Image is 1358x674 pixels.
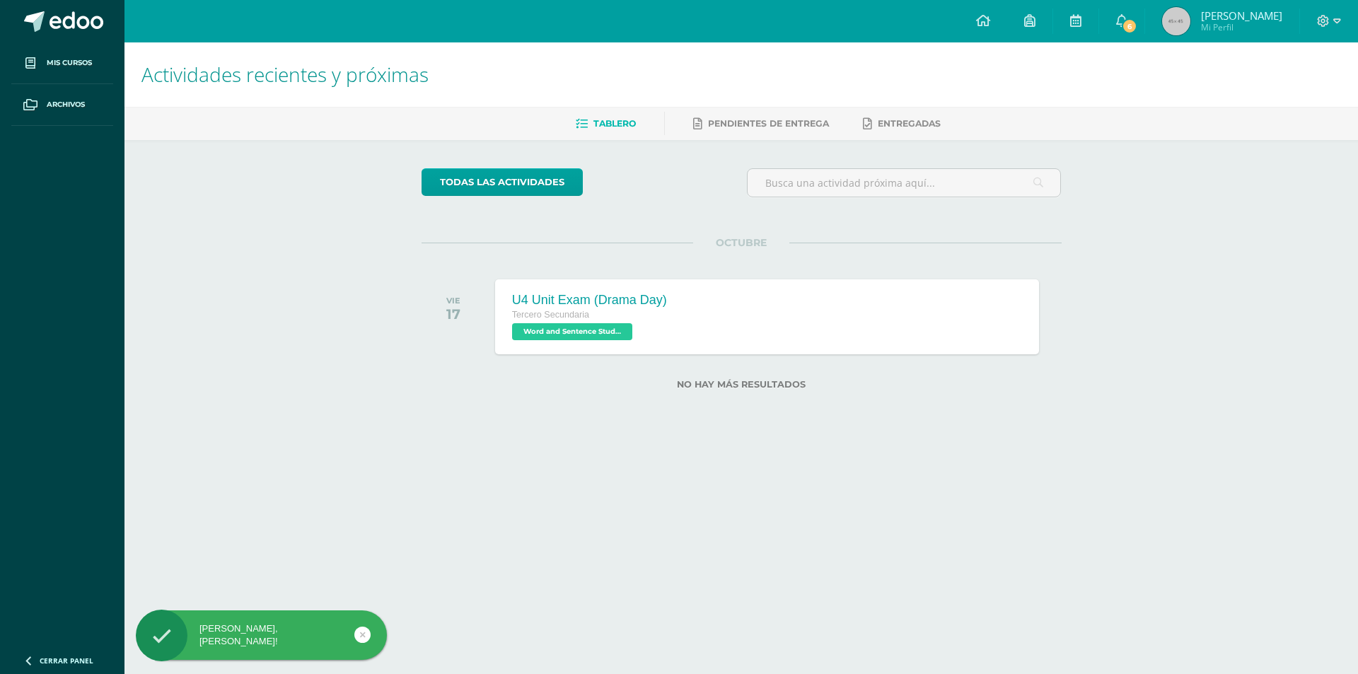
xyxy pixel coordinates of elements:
[40,656,93,666] span: Cerrar panel
[1201,21,1282,33] span: Mi Perfil
[47,57,92,69] span: Mis cursos
[47,99,85,110] span: Archivos
[1122,18,1137,34] span: 6
[1201,8,1282,23] span: [PERSON_NAME]
[136,622,387,648] div: [PERSON_NAME], [PERSON_NAME]!
[1162,7,1190,35] img: 45x45
[512,310,589,320] span: Tercero Secundaria
[693,236,789,249] span: OCTUBRE
[446,296,460,306] div: VIE
[878,118,941,129] span: Entregadas
[422,379,1062,390] label: No hay más resultados
[11,42,113,84] a: Mis cursos
[512,293,667,308] div: U4 Unit Exam (Drama Day)
[141,61,429,88] span: Actividades recientes y próximas
[863,112,941,135] a: Entregadas
[593,118,636,129] span: Tablero
[446,306,460,323] div: 17
[708,118,829,129] span: Pendientes de entrega
[576,112,636,135] a: Tablero
[693,112,829,135] a: Pendientes de entrega
[11,84,113,126] a: Archivos
[748,169,1061,197] input: Busca una actividad próxima aquí...
[422,168,583,196] a: todas las Actividades
[512,323,632,340] span: Word and Sentence Study 'A'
